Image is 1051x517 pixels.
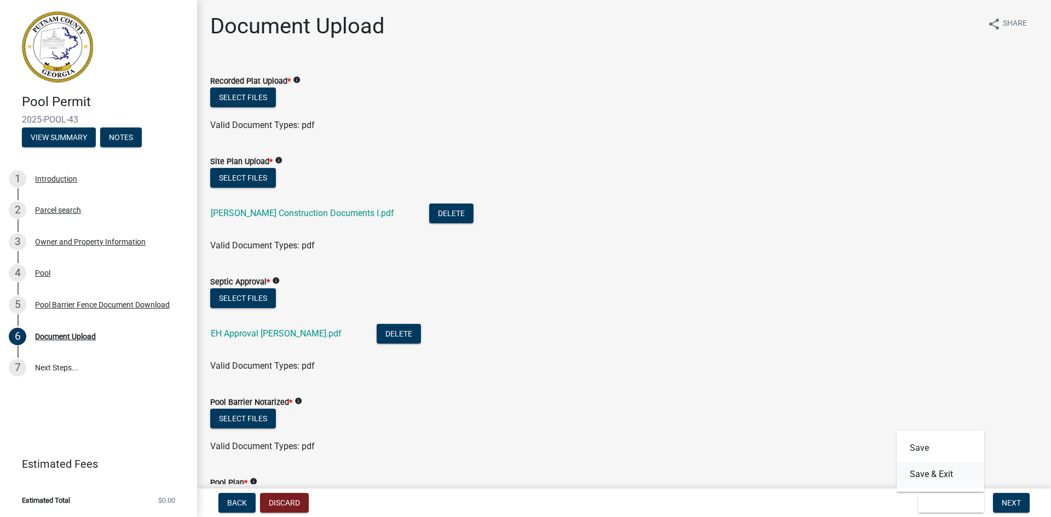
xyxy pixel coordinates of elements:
div: Introduction [35,175,77,183]
span: 2025-POOL-43 [22,114,175,125]
div: Owner and Property Information [35,238,146,246]
label: Recorded Plat Upload [210,78,291,85]
i: share [988,18,1001,31]
i: info [293,76,301,84]
button: Select files [210,288,276,308]
i: info [275,156,282,164]
button: Select files [210,168,276,188]
label: Septic Approval [210,278,270,286]
div: 7 [9,359,26,376]
button: Delete [377,324,421,344]
wm-modal-confirm: Notes [100,133,142,142]
div: 4 [9,264,26,282]
label: Site Plan Upload [210,158,273,166]
button: Select files [210,409,276,428]
div: Save & Exit [897,431,984,492]
i: info [294,397,302,405]
button: Back [218,493,256,513]
i: info [272,277,280,284]
div: Pool Barrier Fence Document Download [35,301,170,309]
div: 1 [9,170,26,188]
button: Delete [429,204,473,223]
button: Save & Exit [918,493,984,513]
wm-modal-confirm: Delete Document [429,209,473,219]
button: Next [993,493,1030,513]
div: 3 [9,233,26,251]
span: Valid Document Types: pdf [210,361,315,371]
div: 2 [9,201,26,219]
div: 6 [9,328,26,345]
span: $0.00 [158,497,175,504]
button: shareShare [979,13,1036,34]
button: Select files [210,88,276,107]
span: Save & Exit [927,498,969,507]
a: EH Approval [PERSON_NAME].pdf [211,328,342,339]
button: Notes [100,127,142,147]
div: Pool [35,269,50,277]
button: Discard [260,493,309,513]
label: Pool Barrier Notarized [210,399,292,406]
span: Valid Document Types: pdf [210,441,315,451]
button: Save & Exit [897,461,984,487]
img: Putnam County, Georgia [22,11,93,83]
span: Valid Document Types: pdf [210,240,315,251]
i: info [250,478,257,485]
div: Parcel search [35,206,81,214]
wm-modal-confirm: Delete Document [377,329,421,340]
button: View Summary [22,127,96,147]
wm-modal-confirm: Summary [22,133,96,142]
label: Pool Plan [210,479,247,487]
button: Save [897,435,984,461]
div: 5 [9,296,26,313]
div: Document Upload [35,333,96,340]
a: Estimated Fees [9,453,180,475]
span: Next [1002,498,1021,507]
h1: Document Upload [210,13,385,39]
span: Estimated Total [22,497,70,504]
span: Back [227,498,247,507]
span: Share [1003,18,1027,31]
h4: Pool Permit [22,94,188,110]
span: Valid Document Types: pdf [210,120,315,130]
a: [PERSON_NAME] Construction Documents I.pdf [211,208,394,218]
